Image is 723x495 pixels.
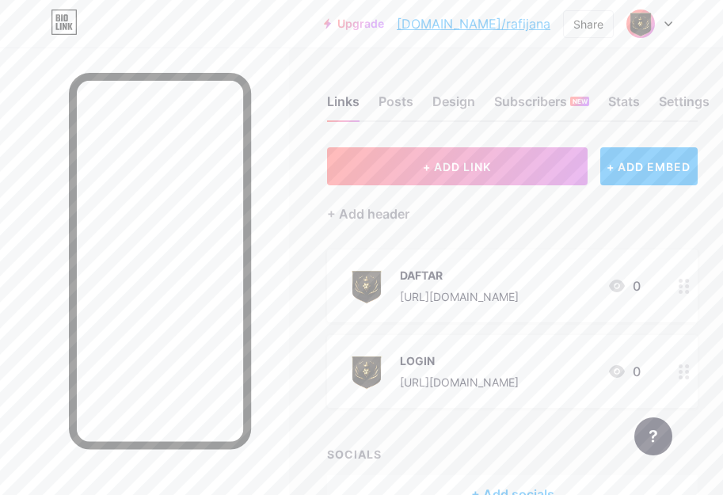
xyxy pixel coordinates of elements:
div: Design [432,92,475,120]
div: SOCIALS [327,446,698,463]
div: + Add header [327,204,409,223]
a: Upgrade [324,17,384,30]
div: 0 [607,362,641,381]
div: 0 [607,276,641,295]
div: [URL][DOMAIN_NAME] [400,288,519,305]
div: [URL][DOMAIN_NAME] [400,374,519,390]
div: Settings [659,92,710,120]
img: rafi Jana [626,9,656,39]
div: Subscribers [494,92,589,120]
div: Stats [608,92,640,120]
img: LOGIN [346,351,387,392]
div: Share [573,16,603,32]
div: LOGIN [400,352,519,369]
div: Posts [379,92,413,120]
div: + ADD EMBED [600,147,698,185]
span: NEW [573,97,588,106]
button: + ADD LINK [327,147,588,185]
img: DAFTAR [346,265,387,307]
div: Links [327,92,360,120]
a: [DOMAIN_NAME]/rafijana [397,14,550,33]
div: DAFTAR [400,267,519,284]
span: + ADD LINK [423,160,491,173]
